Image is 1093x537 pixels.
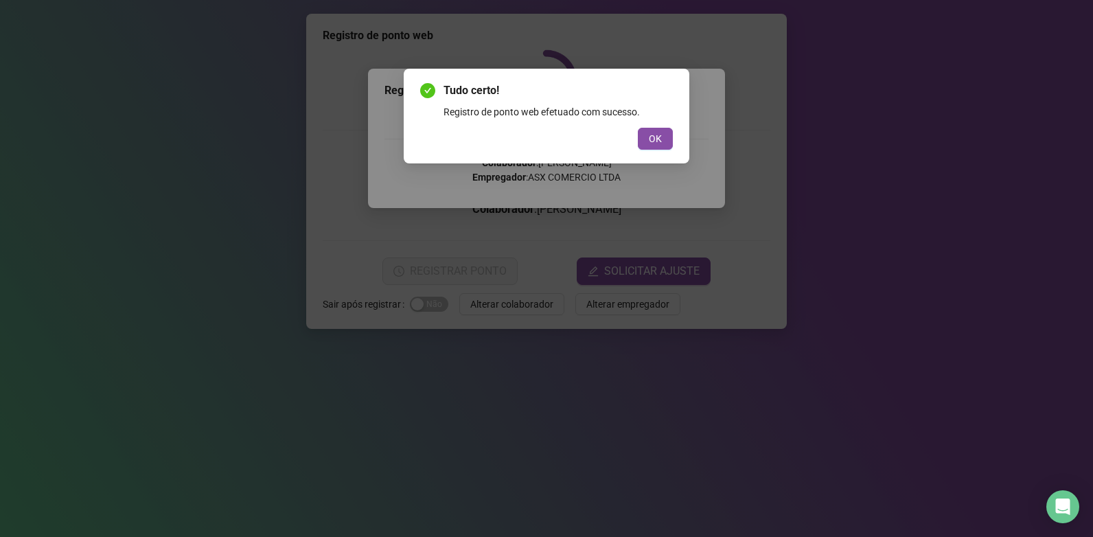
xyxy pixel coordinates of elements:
[444,104,673,119] div: Registro de ponto web efetuado com sucesso.
[444,82,673,99] span: Tudo certo!
[649,131,662,146] span: OK
[420,83,435,98] span: check-circle
[638,128,673,150] button: OK
[1046,490,1079,523] div: Open Intercom Messenger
